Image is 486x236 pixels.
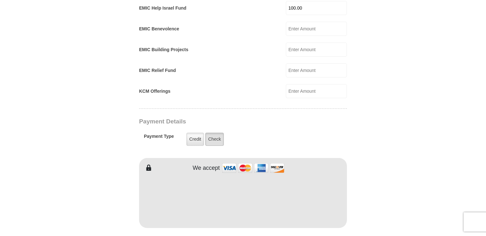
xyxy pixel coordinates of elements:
input: Enter Amount [286,84,347,98]
h5: Payment Type [144,134,174,142]
label: KCM Offerings [139,88,170,95]
label: Credit [186,133,204,146]
label: EMIC Benevolence [139,26,179,32]
label: EMIC Building Projects [139,46,188,53]
img: credit cards accepted [221,161,285,175]
input: Enter Amount [286,1,347,15]
label: Check [205,133,224,146]
label: EMIC Relief Fund [139,67,176,74]
h4: We accept [193,165,220,172]
label: EMIC Help Israel Fund [139,5,186,12]
input: Enter Amount [286,22,347,36]
input: Enter Amount [286,43,347,57]
input: Enter Amount [286,63,347,77]
h3: Payment Details [139,118,302,125]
